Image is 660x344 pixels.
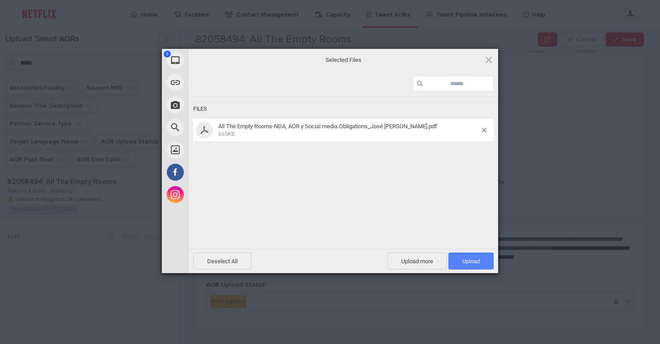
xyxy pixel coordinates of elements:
[484,55,494,65] span: Click here or hit ESC to close picker
[162,116,269,139] div: Web Search
[387,253,447,270] span: Upload more
[254,56,433,64] span: Selected Files
[162,183,269,206] div: Instagram
[162,139,269,161] div: Unsplash
[193,101,494,118] div: Files
[193,253,252,270] span: Deselect All
[164,51,171,57] span: 1
[216,123,482,138] span: All The Empty Rooms-NDA, AOR y Social media Obligations_José Joaquín López Flores.pdf
[462,258,480,265] span: Upload
[162,161,269,183] div: Facebook
[218,123,437,130] span: All The Empty Rooms-NDA, AOR y Social media Obligations_José [PERSON_NAME].pdf
[448,253,494,270] span: Upload
[162,94,269,116] div: Take Photo
[218,131,234,137] span: 665KB
[162,49,269,71] div: My Device
[162,71,269,94] div: Link (URL)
